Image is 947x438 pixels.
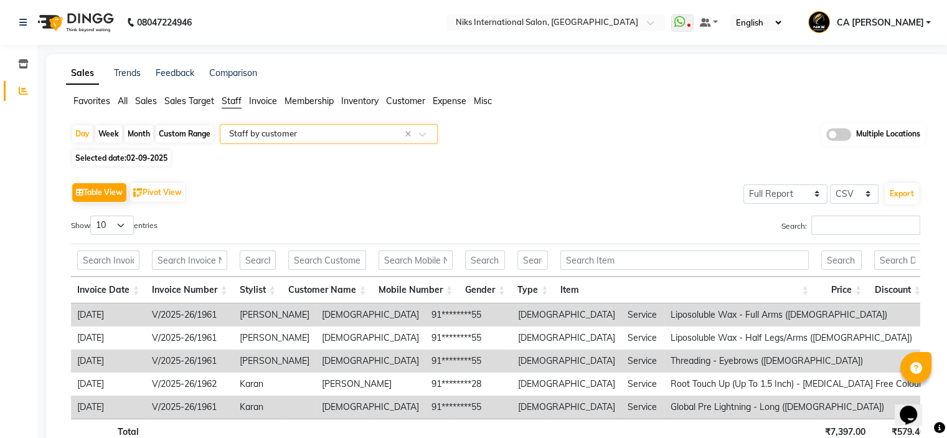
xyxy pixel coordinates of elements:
[32,5,117,40] img: logo
[341,95,379,107] span: Inventory
[512,326,621,350] td: [DEMOGRAPHIC_DATA]
[71,303,146,326] td: [DATE]
[560,250,808,270] input: Search Item
[71,277,146,303] th: Invoice Date: activate to sort column ascending
[885,183,919,204] button: Export
[512,396,621,419] td: [DEMOGRAPHIC_DATA]
[512,350,621,373] td: [DEMOGRAPHIC_DATA]
[71,396,146,419] td: [DATE]
[316,396,425,419] td: [DEMOGRAPHIC_DATA]
[71,373,146,396] td: [DATE]
[554,277,814,303] th: Item: activate to sort column ascending
[821,250,862,270] input: Search Price
[621,373,664,396] td: Service
[126,153,167,163] span: 02-09-2025
[811,216,920,235] input: Search:
[288,250,366,270] input: Search Customer Name
[621,326,664,350] td: Service
[77,250,139,270] input: Search Invoice Date
[512,373,621,396] td: [DEMOGRAPHIC_DATA]
[222,95,242,107] span: Staff
[868,277,927,303] th: Discount: activate to sort column ascending
[240,250,276,270] input: Search Stylist
[135,95,157,107] span: Sales
[808,11,830,33] img: CA Devkar
[316,303,425,326] td: [DEMOGRAPHIC_DATA]
[836,16,923,29] span: CA [PERSON_NAME]
[233,396,316,419] td: Karan
[146,326,233,350] td: V/2025-26/1961
[118,95,128,107] span: All
[156,67,194,79] a: Feedback
[71,350,146,373] td: [DATE]
[249,95,277,107] span: Invoice
[130,183,185,202] button: Pivot View
[156,125,214,143] div: Custom Range
[511,277,554,303] th: Type: activate to sort column ascending
[781,216,920,235] label: Search:
[209,67,257,79] a: Comparison
[433,95,466,107] span: Expense
[621,303,664,326] td: Service
[73,95,110,107] span: Favorites
[465,250,505,270] input: Search Gender
[372,277,459,303] th: Mobile Number: activate to sort column ascending
[474,95,492,107] span: Misc
[233,373,316,396] td: Karan
[316,350,425,373] td: [DEMOGRAPHIC_DATA]
[895,388,935,426] iframe: chat widget
[233,350,316,373] td: [PERSON_NAME]
[146,303,233,326] td: V/2025-26/1961
[71,216,158,235] label: Show entries
[316,373,425,396] td: [PERSON_NAME]
[621,350,664,373] td: Service
[386,95,425,107] span: Customer
[66,62,99,85] a: Sales
[125,125,153,143] div: Month
[874,250,921,270] input: Search Discount
[146,350,233,373] td: V/2025-26/1961
[114,67,141,79] a: Trends
[146,373,233,396] td: V/2025-26/1962
[164,95,214,107] span: Sales Target
[72,150,171,166] span: Selected date:
[233,326,316,350] td: [PERSON_NAME]
[137,5,192,40] b: 08047224946
[71,326,146,350] td: [DATE]
[282,277,372,303] th: Customer Name: activate to sort column ascending
[72,125,93,143] div: Day
[95,125,122,143] div: Week
[856,128,920,141] span: Multiple Locations
[146,396,233,419] td: V/2025-26/1961
[517,250,548,270] input: Search Type
[316,326,425,350] td: [DEMOGRAPHIC_DATA]
[90,216,134,235] select: Showentries
[152,250,227,270] input: Search Invoice Number
[512,303,621,326] td: [DEMOGRAPHIC_DATA]
[233,303,316,326] td: [PERSON_NAME]
[72,183,126,202] button: Table View
[379,250,453,270] input: Search Mobile Number
[133,188,143,198] img: pivot.png
[405,128,415,141] span: Clear all
[815,277,868,303] th: Price: activate to sort column ascending
[459,277,511,303] th: Gender: activate to sort column ascending
[621,396,664,419] td: Service
[285,95,334,107] span: Membership
[146,277,233,303] th: Invoice Number: activate to sort column ascending
[233,277,282,303] th: Stylist: activate to sort column ascending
